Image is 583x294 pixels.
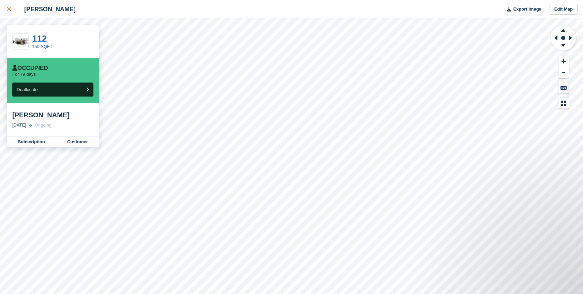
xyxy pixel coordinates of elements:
a: Customer [56,136,99,147]
div: Ongoing [35,122,51,129]
img: 150-sqft-unit%20(1).jpg [13,36,28,48]
div: [PERSON_NAME] [18,5,76,13]
span: Deallocate [17,87,38,92]
div: Occupied [12,65,48,72]
button: Keyboard Shortcuts [558,82,569,93]
button: Export Image [503,4,541,15]
button: Zoom Out [558,67,569,78]
div: [DATE] [12,122,26,129]
button: Deallocate [12,83,93,97]
button: Zoom In [558,56,569,67]
a: 150 SQFT [32,44,53,49]
p: For 79 days [12,72,36,77]
img: arrow-right-light-icn-cde0832a797a2874e46488d9cf13f60e5c3a73dbe684e267c42b8395dfbc2abf.svg [29,124,32,127]
a: Edit Map [550,4,578,15]
div: [PERSON_NAME] [12,111,93,119]
a: 112 [32,33,47,44]
button: Map Legend [558,98,569,109]
span: Export Image [513,6,541,13]
a: Subscription [7,136,56,147]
